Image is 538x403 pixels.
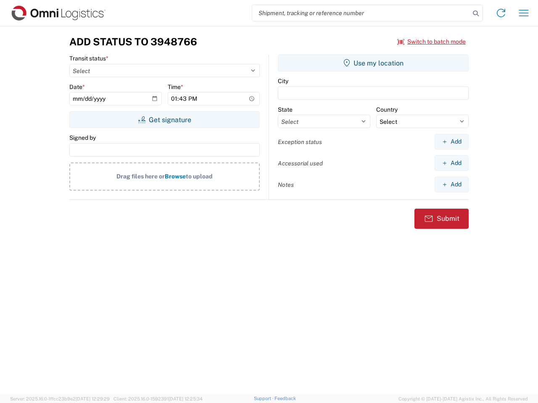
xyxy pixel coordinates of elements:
[278,181,294,188] label: Notes
[165,173,186,180] span: Browse
[168,83,183,91] label: Time
[186,173,213,180] span: to upload
[252,5,470,21] input: Shipment, tracking or reference number
[10,396,110,401] span: Server: 2025.16.0-1ffcc23b9e2
[278,55,469,71] button: Use my location
[414,209,469,229] button: Submit
[69,55,108,62] label: Transit status
[278,160,323,167] label: Accessorial used
[278,106,293,113] label: State
[69,134,96,141] label: Signed by
[254,396,275,401] a: Support
[69,83,85,91] label: Date
[376,106,398,113] label: Country
[69,36,197,48] h3: Add Status to 3948766
[278,77,288,85] label: City
[169,396,203,401] span: [DATE] 12:25:34
[116,173,165,180] span: Drag files here or
[274,396,296,401] a: Feedback
[278,138,322,146] label: Exception status
[435,134,469,149] button: Add
[435,155,469,171] button: Add
[435,177,469,192] button: Add
[69,111,260,128] button: Get signature
[76,396,110,401] span: [DATE] 12:29:29
[398,395,528,403] span: Copyright © [DATE]-[DATE] Agistix Inc., All Rights Reserved
[113,396,203,401] span: Client: 2025.16.0-1592391
[397,35,466,49] button: Switch to batch mode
